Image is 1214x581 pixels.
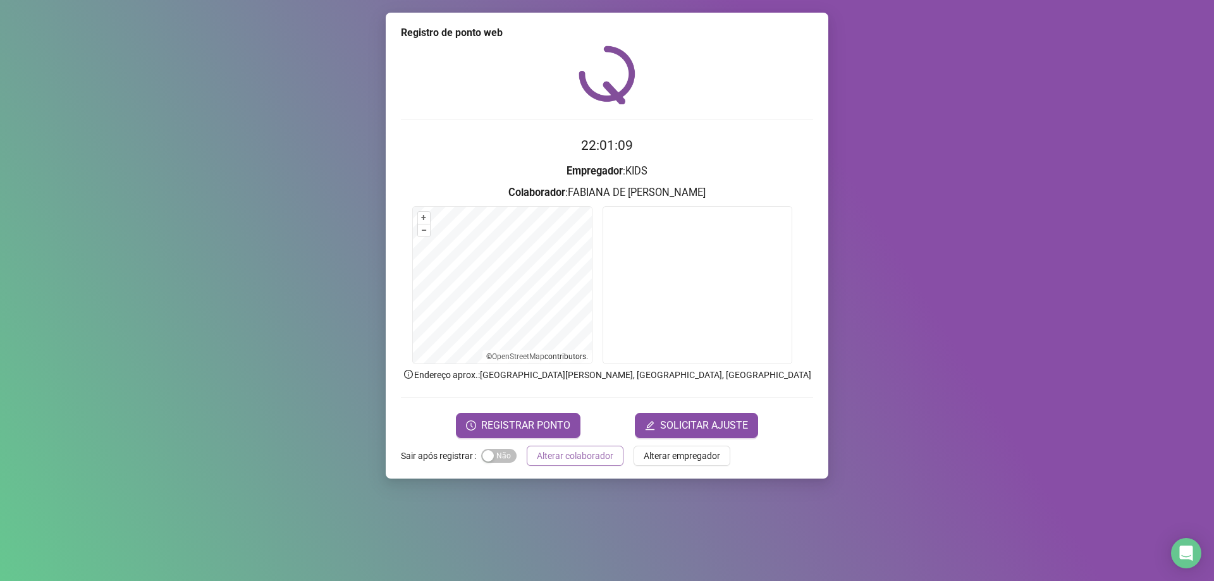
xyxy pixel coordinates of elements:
p: Endereço aprox. : [GEOGRAPHIC_DATA][PERSON_NAME], [GEOGRAPHIC_DATA], [GEOGRAPHIC_DATA] [401,368,813,382]
button: + [418,212,430,224]
span: Alterar colaborador [537,449,613,463]
button: – [418,224,430,236]
a: OpenStreetMap [492,352,544,361]
span: clock-circle [466,420,476,431]
button: Alterar empregador [634,446,730,466]
button: Alterar colaborador [527,446,623,466]
span: edit [645,420,655,431]
img: QRPoint [579,46,635,104]
span: info-circle [403,369,414,380]
span: SOLICITAR AJUSTE [660,418,748,433]
h3: : FABIANA DE [PERSON_NAME] [401,185,813,201]
time: 22:01:09 [581,138,633,153]
label: Sair após registrar [401,446,481,466]
strong: Colaborador [508,187,565,199]
button: REGISTRAR PONTO [456,413,580,438]
button: editSOLICITAR AJUSTE [635,413,758,438]
span: REGISTRAR PONTO [481,418,570,433]
li: © contributors. [486,352,588,361]
div: Registro de ponto web [401,25,813,40]
div: Open Intercom Messenger [1171,538,1201,568]
span: Alterar empregador [644,449,720,463]
h3: : KIDS [401,163,813,180]
strong: Empregador [567,165,623,177]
